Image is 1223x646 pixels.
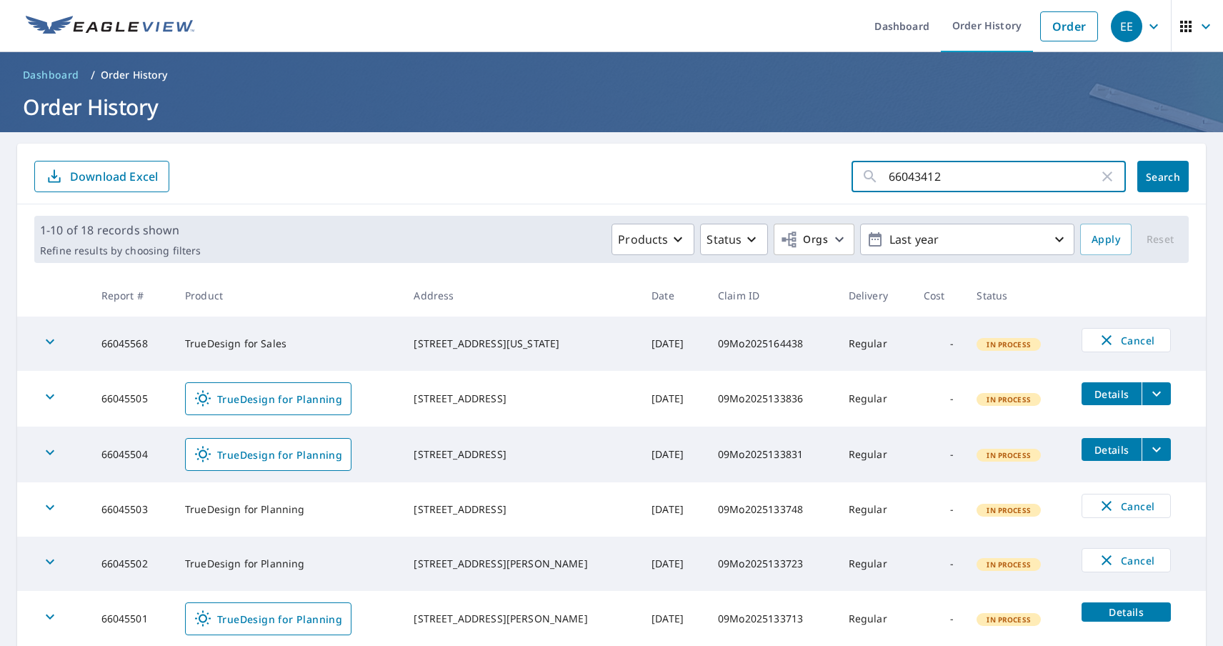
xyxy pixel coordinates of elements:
img: EV Logo [26,16,194,37]
td: 09Mo2025133836 [707,371,837,427]
td: Regular [837,317,912,371]
th: Date [640,274,707,317]
button: filesDropdownBtn-66045504 [1142,438,1171,461]
td: [DATE] [640,317,707,371]
span: In Process [978,615,1039,625]
button: detailsBtn-66045504 [1082,438,1142,461]
span: Apply [1092,231,1120,249]
th: Delivery [837,274,912,317]
p: 1-10 of 18 records shown [40,222,201,239]
span: In Process [978,339,1039,349]
span: Cancel [1097,497,1156,515]
button: detailsBtn-66045501 [1082,602,1171,622]
td: 09Mo2025133748 [707,482,837,537]
button: Search [1137,161,1189,192]
button: Orgs [774,224,854,255]
button: filesDropdownBtn-66045505 [1142,382,1171,405]
span: TrueDesign for Planning [194,390,342,407]
td: [DATE] [640,482,707,537]
li: / [91,66,95,84]
span: Orgs [780,231,828,249]
td: Regular [837,427,912,482]
button: detailsBtn-66045505 [1082,382,1142,405]
span: In Process [978,560,1039,570]
td: 66045503 [90,482,174,537]
button: Products [611,224,694,255]
div: [STREET_ADDRESS][PERSON_NAME] [414,557,629,571]
div: [STREET_ADDRESS][PERSON_NAME] [414,612,629,626]
div: [STREET_ADDRESS] [414,392,629,406]
span: In Process [978,394,1039,404]
th: Claim ID [707,274,837,317]
a: Order [1040,11,1098,41]
td: [DATE] [640,427,707,482]
button: Download Excel [34,161,169,192]
div: EE [1111,11,1142,42]
input: Address, Report #, Claim ID, etc. [889,156,1099,197]
td: - [912,482,965,537]
p: Products [618,231,668,248]
td: 09Mo2025164438 [707,317,837,371]
span: Dashboard [23,68,79,82]
button: Cancel [1082,494,1171,518]
th: Cost [912,274,965,317]
th: Product [174,274,402,317]
span: In Process [978,505,1039,515]
td: 09Mo2025133831 [707,427,837,482]
a: TrueDesign for Planning [185,382,351,415]
td: Regular [837,537,912,591]
button: Last year [860,224,1074,255]
td: 66045504 [90,427,174,482]
th: Report # [90,274,174,317]
th: Status [965,274,1070,317]
span: Details [1090,387,1133,401]
td: [DATE] [640,371,707,427]
a: TrueDesign for Planning [185,602,351,635]
a: TrueDesign for Planning [185,438,351,471]
div: [STREET_ADDRESS] [414,502,629,517]
div: [STREET_ADDRESS][US_STATE] [414,337,629,351]
td: - [912,537,965,591]
td: Regular [837,371,912,427]
button: Apply [1080,224,1132,255]
h1: Order History [17,92,1206,121]
span: TrueDesign for Planning [194,610,342,627]
td: - [912,317,965,371]
td: - [912,371,965,427]
span: Search [1149,170,1177,184]
td: - [912,427,965,482]
button: Status [700,224,768,255]
td: 66045568 [90,317,174,371]
p: Download Excel [70,169,158,184]
p: Order History [101,68,168,82]
td: TrueDesign for Planning [174,482,402,537]
div: [STREET_ADDRESS] [414,447,629,462]
td: 66045502 [90,537,174,591]
p: Status [707,231,742,248]
td: [DATE] [640,537,707,591]
nav: breadcrumb [17,64,1206,86]
button: Cancel [1082,548,1171,572]
td: 66045505 [90,371,174,427]
p: Refine results by choosing filters [40,244,201,257]
th: Address [402,274,640,317]
td: TrueDesign for Planning [174,537,402,591]
span: In Process [978,450,1039,460]
td: TrueDesign for Sales [174,317,402,371]
span: Cancel [1097,332,1156,349]
span: TrueDesign for Planning [194,446,342,463]
td: 09Mo2025133723 [707,537,837,591]
span: Details [1090,443,1133,457]
p: Last year [884,227,1051,252]
button: Cancel [1082,328,1171,352]
a: Dashboard [17,64,85,86]
td: Regular [837,482,912,537]
span: Cancel [1097,552,1156,569]
span: Details [1090,605,1162,619]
